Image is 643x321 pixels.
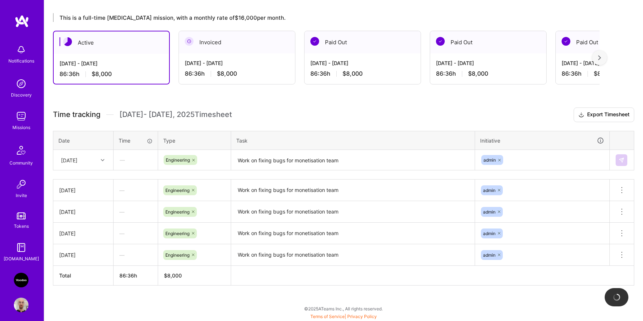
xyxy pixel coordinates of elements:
[165,188,190,193] span: Engineering
[185,59,289,67] div: [DATE] - [DATE]
[619,157,624,163] img: Submit
[179,31,295,53] div: Invoiced
[217,70,237,78] span: $8,000
[17,212,26,219] img: tokens
[14,109,28,124] img: teamwork
[63,37,72,46] img: Active
[166,157,190,163] span: Engineering
[114,224,158,243] div: —
[578,111,584,119] i: icon Download
[165,209,190,215] span: Engineering
[310,37,319,46] img: Paid Out
[231,131,475,150] th: Task
[59,230,107,237] div: [DATE]
[8,57,34,65] div: Notifications
[613,293,621,301] img: loading
[53,266,114,286] th: Total
[59,208,107,216] div: [DATE]
[14,76,28,91] img: discovery
[14,298,28,312] img: User Avatar
[158,266,231,286] th: $8,000
[185,70,289,78] div: 86:36 h
[232,180,474,201] textarea: Work on fixing bugs for monetisation team
[14,222,29,230] div: Tokens
[61,156,77,164] div: [DATE]
[9,159,33,167] div: Community
[12,273,30,287] a: VooDoo (BeReal): Engineering Execution Squad
[436,37,445,46] img: Paid Out
[12,298,30,312] a: User Avatar
[310,314,345,319] a: Terms of Service
[232,245,474,265] textarea: Work on fixing bugs for monetisation team
[347,314,377,319] a: Privacy Policy
[483,188,495,193] span: admin
[101,158,104,162] i: icon Chevron
[12,141,30,159] img: Community
[232,223,474,243] textarea: Work on fixing bugs for monetisation team
[310,314,377,319] span: |
[14,240,28,255] img: guide book
[54,31,169,54] div: Active
[119,110,232,119] span: [DATE] - [DATE] , 2025 Timesheet
[468,70,488,78] span: $8,000
[14,42,28,57] img: bell
[232,202,474,222] textarea: Work on fixing bugs for monetisation team
[114,245,158,265] div: —
[232,151,474,170] textarea: Work on fixing bugs for monetisation team
[59,251,107,259] div: [DATE]
[342,70,363,78] span: $8,000
[53,131,114,150] th: Date
[310,59,415,67] div: [DATE] - [DATE]
[60,70,163,78] div: 86:36 h
[165,252,190,258] span: Engineering
[483,231,495,236] span: admin
[53,13,600,22] div: This is a full-time [MEDICAL_DATA] mission, with a monthly rate of $16,000 per month.
[483,157,496,163] span: admin
[11,91,32,99] div: Discovery
[119,137,153,144] div: Time
[14,177,28,192] img: Invite
[44,299,643,318] div: © 2025 ATeams Inc., All rights reserved.
[305,31,421,53] div: Paid Out
[92,70,112,78] span: $8,000
[60,60,163,67] div: [DATE] - [DATE]
[598,55,601,60] img: right
[14,273,28,287] img: VooDoo (BeReal): Engineering Execution Squad
[15,15,29,28] img: logo
[114,150,157,170] div: —
[4,255,39,263] div: [DOMAIN_NAME]
[616,154,628,166] div: null
[574,107,634,122] button: Export Timesheet
[165,231,190,236] span: Engineering
[562,37,570,46] img: Paid Out
[436,59,540,67] div: [DATE] - [DATE]
[12,124,30,131] div: Missions
[185,37,194,46] img: Invoiced
[53,110,100,119] span: Time tracking
[158,131,231,150] th: Type
[114,202,158,222] div: —
[114,181,158,200] div: —
[480,136,604,145] div: Initiative
[430,31,546,53] div: Paid Out
[59,186,107,194] div: [DATE]
[436,70,540,78] div: 86:36 h
[483,252,495,258] span: admin
[114,266,158,286] th: 86:36h
[483,209,495,215] span: admin
[594,70,614,78] span: $8,000
[310,70,415,78] div: 86:36 h
[16,192,27,199] div: Invite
